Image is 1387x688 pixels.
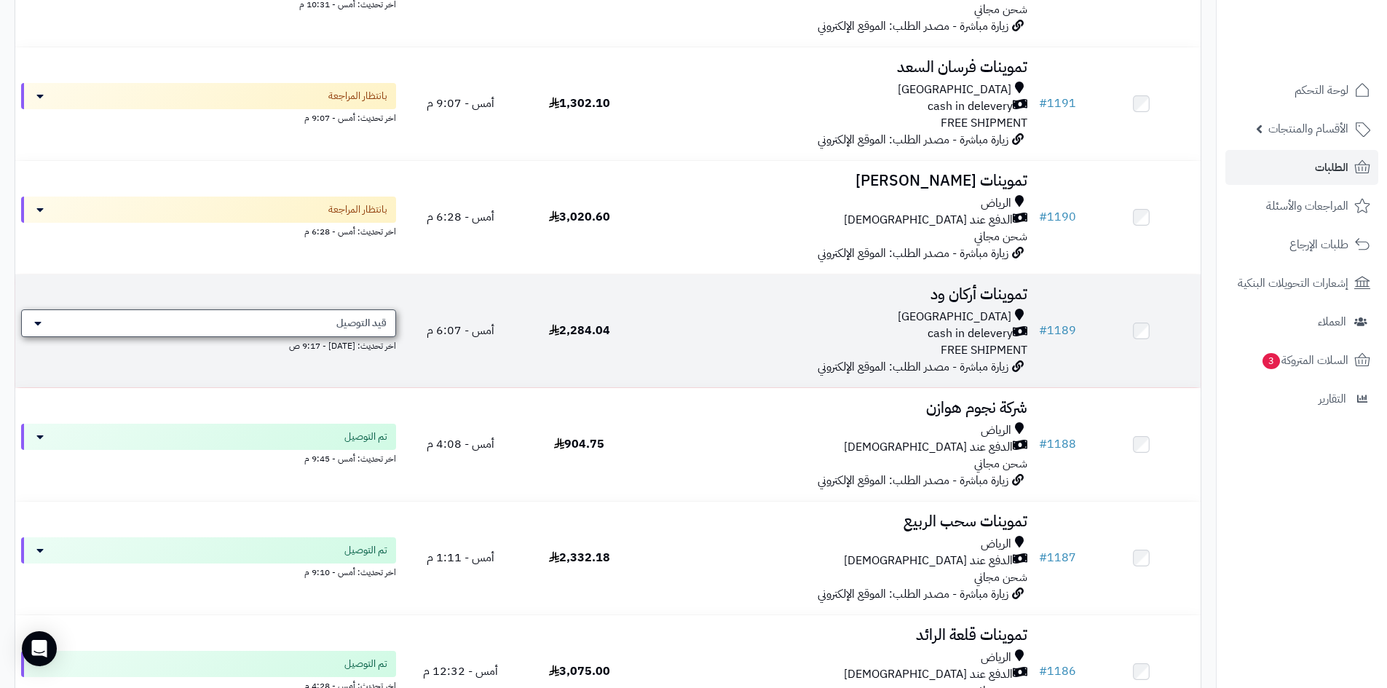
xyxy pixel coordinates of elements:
[1039,208,1047,226] span: #
[1225,266,1378,301] a: إشعارات التحويلات البنكية
[1295,80,1348,100] span: لوحة التحكم
[844,553,1013,569] span: الدفع عند [DEMOGRAPHIC_DATA]
[644,59,1027,76] h3: تموينات فرسان السعد
[981,649,1011,666] span: الرياض
[1039,95,1047,112] span: #
[981,422,1011,439] span: الرياض
[554,435,604,453] span: 904.75
[1289,234,1348,255] span: طلبات الإرجاع
[344,543,387,558] span: تم التوصيل
[1039,322,1047,339] span: #
[898,309,1011,325] span: [GEOGRAPHIC_DATA]
[981,195,1011,212] span: الرياض
[981,536,1011,553] span: الرياض
[1039,663,1076,680] a: #1186
[974,1,1027,18] span: شحن مجاني
[1039,549,1076,566] a: #1187
[818,131,1008,149] span: زيارة مباشرة - مصدر الطلب: الموقع الإلكتروني
[1039,435,1047,453] span: #
[21,109,396,124] div: اخر تحديث: أمس - 9:07 م
[1238,273,1348,293] span: إشعارات التحويلات البنكية
[1039,549,1047,566] span: #
[344,657,387,671] span: تم التوصيل
[974,455,1027,472] span: شحن مجاني
[941,114,1027,132] span: FREE SHIPMENT
[427,322,494,339] span: أمس - 6:07 م
[644,286,1027,303] h3: تموينات أركان ود
[1225,73,1378,108] a: لوحة التحكم
[1266,196,1348,216] span: المراجعات والأسئلة
[644,513,1027,530] h3: تموينات سحب الربيع
[1039,663,1047,680] span: #
[1315,157,1348,178] span: الطلبات
[549,663,610,680] span: 3,075.00
[549,549,610,566] span: 2,332.18
[549,95,610,112] span: 1,302.10
[336,316,387,331] span: قيد التوصيل
[22,631,57,666] div: Open Intercom Messenger
[21,450,396,465] div: اخر تحديث: أمس - 9:45 م
[1039,208,1076,226] a: #1190
[1225,343,1378,378] a: السلات المتروكة3
[844,666,1013,683] span: الدفع عند [DEMOGRAPHIC_DATA]
[1225,227,1378,262] a: طلبات الإرجاع
[423,663,498,680] span: أمس - 12:32 م
[898,82,1011,98] span: [GEOGRAPHIC_DATA]
[818,17,1008,35] span: زيارة مباشرة - مصدر الطلب: الموقع الإلكتروني
[928,325,1013,342] span: cash in delevery
[974,569,1027,586] span: شحن مجاني
[1225,304,1378,339] a: العملاء
[644,400,1027,416] h3: شركة نجوم هوازن
[328,89,387,103] span: بانتظار المراجعة
[21,337,396,352] div: اخر تحديث: [DATE] - 9:17 ص
[1039,95,1076,112] a: #1191
[941,341,1027,359] span: FREE SHIPMENT
[427,549,494,566] span: أمس - 1:11 م
[1268,119,1348,139] span: الأقسام والمنتجات
[1225,150,1378,185] a: الطلبات
[1039,322,1076,339] a: #1189
[844,212,1013,229] span: الدفع عند [DEMOGRAPHIC_DATA]
[1225,381,1378,416] a: التقارير
[1319,389,1346,409] span: التقارير
[427,435,494,453] span: أمس - 4:08 م
[328,202,387,217] span: بانتظار المراجعة
[21,223,396,238] div: اخر تحديث: أمس - 6:28 م
[427,95,494,112] span: أمس - 9:07 م
[427,208,494,226] span: أمس - 6:28 م
[1318,312,1346,332] span: العملاء
[818,245,1008,262] span: زيارة مباشرة - مصدر الطلب: الموقع الإلكتروني
[818,585,1008,603] span: زيارة مباشرة - مصدر الطلب: الموقع الإلكتروني
[549,208,610,226] span: 3,020.60
[1262,353,1280,369] span: 3
[928,98,1013,115] span: cash in delevery
[818,358,1008,376] span: زيارة مباشرة - مصدر الطلب: الموقع الإلكتروني
[644,627,1027,644] h3: تموينات قلعة الرائد
[1225,189,1378,224] a: المراجعات والأسئلة
[549,322,610,339] span: 2,284.04
[1039,435,1076,453] a: #1188
[344,430,387,444] span: تم التوصيل
[844,439,1013,456] span: الدفع عند [DEMOGRAPHIC_DATA]
[1288,39,1373,70] img: logo-2.png
[1261,350,1348,371] span: السلات المتروكة
[974,228,1027,245] span: شحن مجاني
[818,472,1008,489] span: زيارة مباشرة - مصدر الطلب: الموقع الإلكتروني
[644,173,1027,189] h3: تموينات [PERSON_NAME]
[21,564,396,579] div: اخر تحديث: أمس - 9:10 م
